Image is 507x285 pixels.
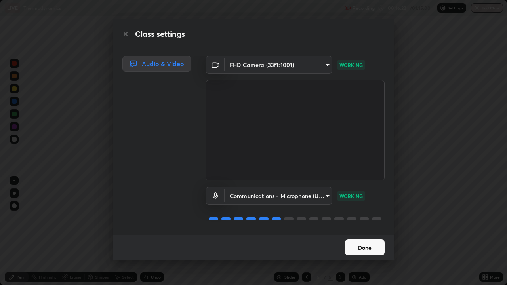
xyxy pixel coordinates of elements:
div: FHD Camera (33f1:1001) [225,187,332,205]
h2: Class settings [135,28,185,40]
p: WORKING [339,61,363,68]
p: WORKING [339,192,363,199]
button: Done [345,239,385,255]
div: FHD Camera (33f1:1001) [225,56,332,74]
div: Audio & Video [122,56,191,72]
